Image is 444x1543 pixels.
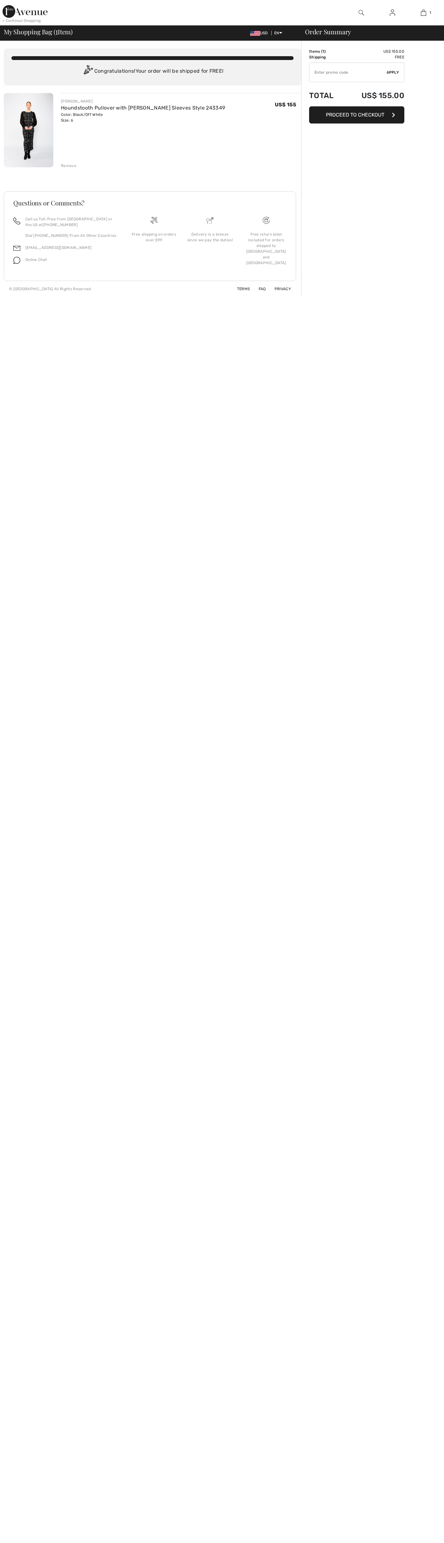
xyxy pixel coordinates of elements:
[309,54,344,60] td: Shipping
[43,223,78,227] a: [PHONE_NUMBER]
[263,217,270,224] img: Free shipping on orders over $99
[187,231,233,243] div: Delivery is a breeze since we pay the duties!
[344,85,404,106] td: US$ 155.00
[309,85,344,106] td: Total
[25,257,47,262] span: Online Chat
[297,29,440,35] div: Order Summary
[243,231,289,266] div: Free return label included for orders shipped to [GEOGRAPHIC_DATA] and [GEOGRAPHIC_DATA]
[421,9,426,17] img: My Bag
[207,217,214,224] img: Delivery is a breeze since we pay the duties!
[61,163,76,169] div: Remove
[61,112,225,123] div: Color: Black/Off White Size: 6
[13,217,20,224] img: call
[25,233,118,238] p: Dial [PHONE_NUMBER] From All Other Countries
[309,63,387,82] input: Promo code
[4,29,73,35] span: My Shopping Bag ( Item)
[359,9,364,17] img: search the website
[229,287,250,291] a: Terms
[3,18,41,23] div: < Continue Shopping
[344,54,404,60] td: Free
[344,49,404,54] td: US$ 155.00
[309,106,404,124] button: Proceed to Checkout
[61,98,225,104] div: [PERSON_NAME]
[56,27,58,35] span: 1
[4,93,53,167] img: Houndstooth Pullover with Sheer Bishop Sleeves Style 243349
[274,31,282,35] span: EN
[13,257,20,264] img: chat
[11,65,294,78] div: Congratulations! Your order will be shipped for FREE!
[390,9,395,17] img: My Info
[250,31,270,35] span: USD
[13,245,20,252] img: email
[429,10,431,16] span: 1
[322,49,324,54] span: 1
[250,31,260,36] img: US Dollar
[82,65,94,78] img: Congratulation2.svg
[275,102,296,108] span: US$ 155
[25,216,118,228] p: Call us Toll-Free from [GEOGRAPHIC_DATA] or the US at
[385,9,400,17] a: Sign In
[13,200,287,206] h3: Questions or Comments?
[9,286,91,292] div: © [GEOGRAPHIC_DATA] All Rights Reserved
[25,245,91,250] a: [EMAIL_ADDRESS][DOMAIN_NAME]
[267,287,291,291] a: Privacy
[326,112,384,118] span: Proceed to Checkout
[408,9,439,17] a: 1
[150,217,157,224] img: Free shipping on orders over $99
[61,105,225,111] a: Houndstooth Pullover with [PERSON_NAME] Sleeves Style 243349
[309,49,344,54] td: Items ( )
[3,5,48,18] img: 1ère Avenue
[387,70,399,75] span: Apply
[131,231,177,243] div: Free shipping on orders over $99
[251,287,266,291] a: FAQ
